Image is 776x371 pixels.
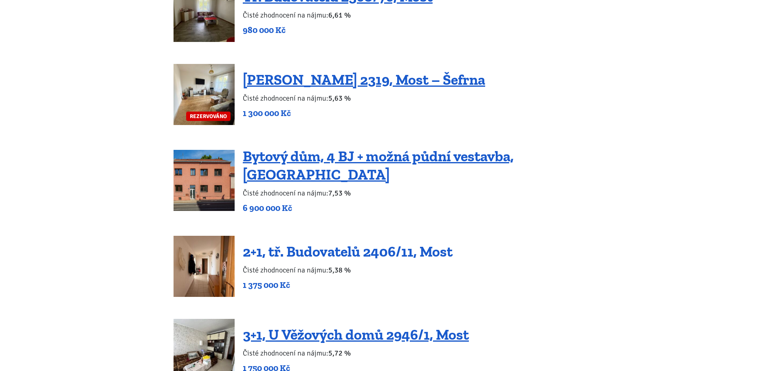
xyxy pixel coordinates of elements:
a: 2+1, tř. Budovatelů 2406/11, Most [243,243,453,260]
p: 1 375 000 Kč [243,279,453,291]
b: 7,53 % [328,189,351,198]
p: 6 900 000 Kč [243,202,602,214]
b: 5,63 % [328,94,351,103]
p: 1 300 000 Kč [243,108,485,119]
p: Čisté zhodnocení na nájmu: [243,92,485,104]
a: REZERVOVÁNO [174,64,235,125]
b: 6,61 % [328,11,351,20]
span: REZERVOVÁNO [186,112,231,121]
b: 5,38 % [328,266,351,274]
p: Čisté zhodnocení na nájmu: [243,187,602,199]
p: 980 000 Kč [243,24,433,36]
p: Čisté zhodnocení na nájmu: [243,347,469,359]
a: Bytový dům, 4 BJ + možná půdní vestavba, [GEOGRAPHIC_DATA] [243,147,514,183]
b: 5,72 % [328,349,351,358]
p: Čisté zhodnocení na nájmu: [243,264,453,276]
a: 3+1, U Věžových domů 2946/1, Most [243,326,469,343]
a: [PERSON_NAME] 2319, Most – Šefrna [243,71,485,88]
p: Čisté zhodnocení na nájmu: [243,9,433,21]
